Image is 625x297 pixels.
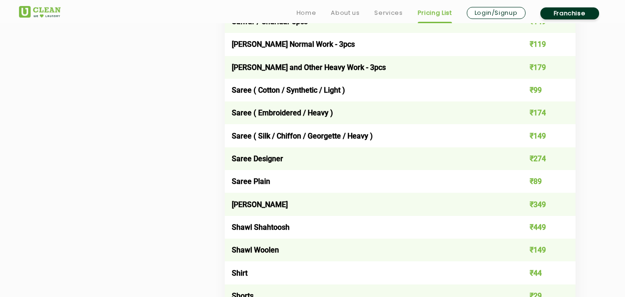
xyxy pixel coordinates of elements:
td: ₹119 [505,33,575,56]
td: ₹274 [505,147,575,170]
a: Login/Signup [467,7,526,19]
a: Services [374,7,402,19]
td: [PERSON_NAME] Normal Work - 3pcs [225,33,506,56]
img: UClean Laundry and Dry Cleaning [19,6,61,18]
a: Pricing List [418,7,452,19]
td: ₹149 [505,124,575,147]
td: Saree Designer [225,147,506,170]
td: Saree ( Silk / Chiffon / Georgette / Heavy ) [225,124,506,147]
a: Home [297,7,316,19]
td: Saree Plain [225,170,506,193]
td: ₹174 [505,101,575,124]
td: ₹99 [505,79,575,101]
a: About us [331,7,359,19]
td: Shawl Woolen [225,239,506,261]
td: [PERSON_NAME] [225,193,506,215]
td: ₹44 [505,261,575,284]
td: Shawl Shahtoosh [225,216,506,239]
td: ₹179 [505,56,575,79]
td: ₹149 [505,239,575,261]
td: ₹349 [505,193,575,215]
td: Shirt [225,261,506,284]
td: Saree ( Cotton / Synthetic / Light ) [225,79,506,101]
td: ₹449 [505,216,575,239]
td: ₹89 [505,170,575,193]
a: Franchise [540,7,599,19]
td: Saree ( Embroidered / Heavy ) [225,101,506,124]
td: [PERSON_NAME] and Other Heavy Work - 3pcs [225,56,506,79]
